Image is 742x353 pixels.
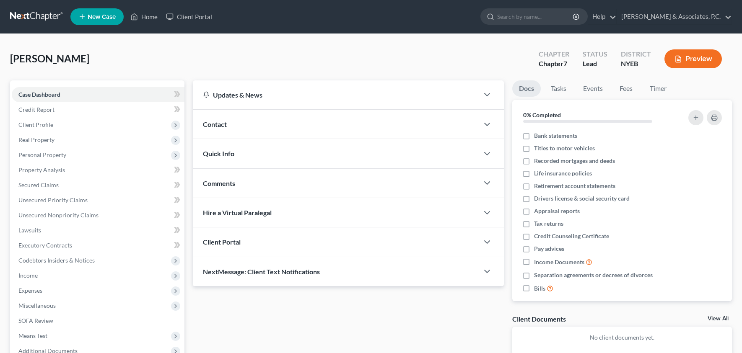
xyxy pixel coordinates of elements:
[12,208,184,223] a: Unsecured Nonpriority Claims
[12,193,184,208] a: Unsecured Priority Claims
[203,179,235,187] span: Comments
[18,166,65,173] span: Property Analysis
[18,302,56,309] span: Miscellaneous
[12,238,184,253] a: Executory Contracts
[18,287,42,294] span: Expenses
[519,333,725,342] p: No client documents yet.
[617,9,732,24] a: [PERSON_NAME] & Associates, P.C.
[534,207,580,215] span: Appraisal reports
[613,80,640,97] a: Fees
[534,131,577,140] span: Bank statements
[203,90,469,99] div: Updates & News
[534,284,545,293] span: Bills
[708,316,729,322] a: View All
[12,313,184,328] a: SOFA Review
[18,227,41,234] span: Lawsuits
[18,121,53,128] span: Client Profile
[664,49,722,68] button: Preview
[643,80,673,97] a: Timer
[534,219,563,228] span: Tax returns
[18,136,54,143] span: Real Property
[576,80,610,97] a: Events
[18,211,99,219] span: Unsecured Nonpriority Claims
[12,102,184,117] a: Credit Report
[534,157,615,165] span: Recorded mortgages and deeds
[18,151,66,158] span: Personal Property
[539,49,569,59] div: Chapter
[544,80,573,97] a: Tasks
[588,9,616,24] a: Help
[534,194,630,203] span: Drivers license & social security card
[512,314,566,323] div: Client Documents
[10,52,89,64] span: [PERSON_NAME]
[497,9,574,24] input: Search by name...
[18,91,60,98] span: Case Dashboard
[621,49,651,59] div: District
[162,9,216,24] a: Client Portal
[203,149,234,157] span: Quick Info
[534,232,609,240] span: Credit Counseling Certificate
[126,9,162,24] a: Home
[523,111,561,119] strong: 0% Completed
[512,80,541,97] a: Docs
[12,87,184,102] a: Case Dashboard
[203,120,227,128] span: Contact
[534,182,615,190] span: Retirement account statements
[18,181,59,188] span: Secured Claims
[583,49,607,59] div: Status
[18,317,53,324] span: SOFA Review
[18,332,47,339] span: Means Test
[18,196,88,204] span: Unsecured Priority Claims
[621,59,651,69] div: NYEB
[539,59,569,69] div: Chapter
[583,59,607,69] div: Lead
[12,178,184,193] a: Secured Claims
[12,162,184,178] a: Property Analysis
[534,144,595,152] span: Titles to motor vehicles
[18,242,72,249] span: Executory Contracts
[12,223,184,238] a: Lawsuits
[534,258,584,266] span: Income Documents
[203,268,320,276] span: NextMessage: Client Text Notifications
[534,169,592,178] span: Life insurance policies
[534,271,653,279] span: Separation agreements or decrees of divorces
[203,238,241,246] span: Client Portal
[18,257,95,264] span: Codebtors Insiders & Notices
[534,245,564,253] span: Pay advices
[203,209,272,216] span: Hire a Virtual Paralegal
[18,272,38,279] span: Income
[88,14,116,20] span: New Case
[18,106,54,113] span: Credit Report
[563,59,567,67] span: 7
